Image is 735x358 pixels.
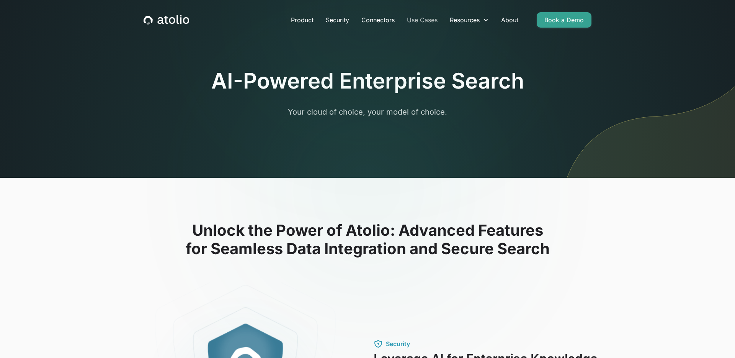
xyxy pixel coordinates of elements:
div: Resources [450,15,480,25]
div: Security [386,339,410,348]
a: Product [285,12,320,28]
p: Your cloud of choice, your model of choice. [220,106,514,118]
div: Resources [444,12,495,28]
a: Use Cases [401,12,444,28]
a: About [495,12,524,28]
a: home [144,15,189,25]
a: Book a Demo [537,12,591,28]
h1: AI-Powered Enterprise Search [211,68,524,94]
a: Connectors [355,12,401,28]
a: Security [320,12,355,28]
iframe: Chat Widget [697,321,735,358]
h2: Unlock the Power of Atolio: Advanced Features for Seamless Data Integration and Secure Search [122,221,612,258]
